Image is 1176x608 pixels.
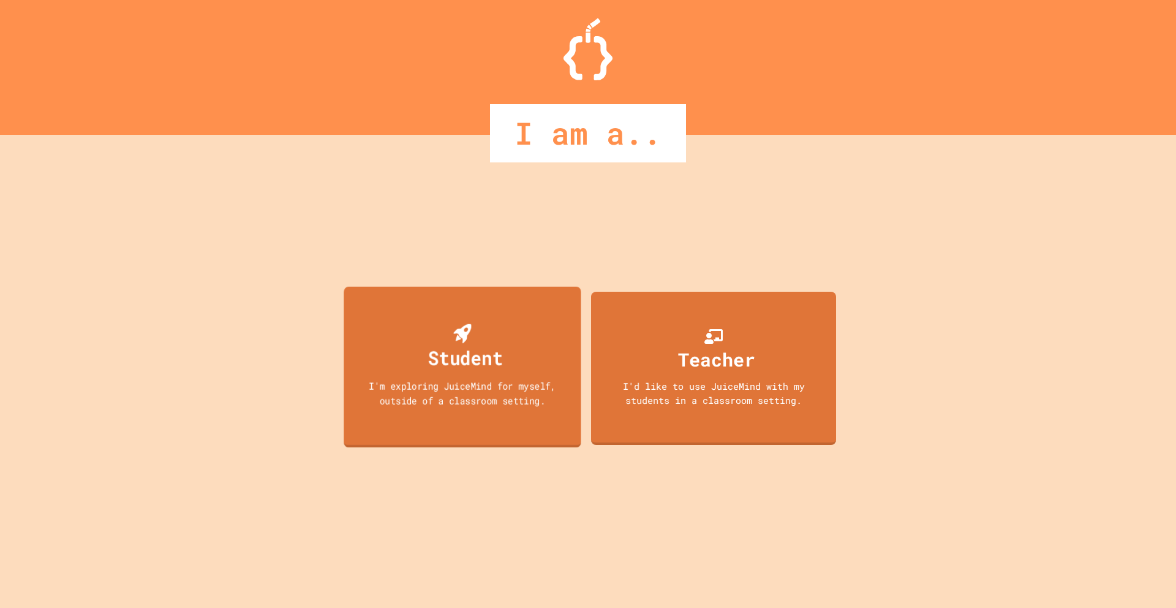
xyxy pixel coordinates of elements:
[603,379,824,407] div: I'd like to use JuiceMind with my students in a classroom setting.
[356,379,570,408] div: I'm exploring JuiceMind for myself, outside of a classroom setting.
[428,343,503,372] div: Student
[490,104,686,162] div: I am a..
[563,18,612,80] img: Logo.svg
[678,346,755,373] div: Teacher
